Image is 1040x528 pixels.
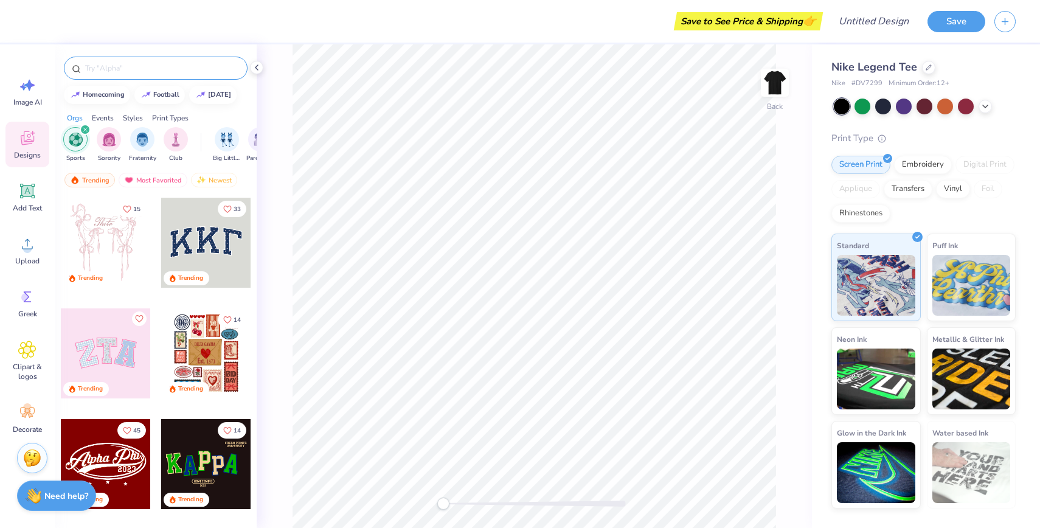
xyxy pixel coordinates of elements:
button: Like [117,201,146,217]
img: newest.gif [196,176,206,184]
button: [DATE] [189,86,237,104]
div: Foil [974,180,1002,198]
img: Parent's Weekend Image [254,133,268,147]
button: football [134,86,185,104]
span: # DV7299 [851,78,882,89]
img: Club Image [169,133,182,147]
div: Digital Print [955,156,1014,174]
div: Orgs [67,113,83,123]
span: Nike [831,78,845,89]
div: Trending [178,384,203,394]
span: 14 [234,317,241,323]
span: Puff Ink [932,239,958,252]
div: Trending [78,274,103,283]
div: Print Types [152,113,189,123]
span: Water based Ink [932,426,988,439]
span: Glow in the Dark Ink [837,426,906,439]
span: Image AI [13,97,42,107]
div: filter for Sorority [97,127,121,163]
div: Embroidery [894,156,952,174]
img: Standard [837,255,915,316]
div: Events [92,113,114,123]
img: Puff Ink [932,255,1011,316]
div: Accessibility label [437,498,449,510]
img: Big Little Reveal Image [220,133,234,147]
span: Designs [14,150,41,160]
div: filter for Fraternity [129,127,156,163]
div: Applique [831,180,880,198]
span: 👉 [803,13,816,28]
span: Fraternity [129,154,156,163]
div: halloween [208,91,231,98]
button: Like [218,311,246,328]
button: Like [218,201,246,217]
span: Upload [15,256,40,266]
div: Trending [178,495,203,504]
button: filter button [164,127,188,163]
span: 45 [133,428,140,434]
button: Save [927,11,985,32]
img: Back [763,71,787,95]
button: homecoming [64,86,130,104]
button: filter button [63,127,88,163]
img: Sorority Image [102,133,116,147]
div: Print Type [831,131,1016,145]
span: 15 [133,206,140,212]
span: Big Little Reveal [213,154,241,163]
span: Sorority [98,154,120,163]
span: Standard [837,239,869,252]
img: Neon Ink [837,349,915,409]
div: Rhinestones [831,204,890,223]
img: Water based Ink [932,442,1011,503]
img: trend_line.gif [71,91,80,99]
span: Decorate [13,425,42,434]
input: Untitled Design [829,9,918,33]
img: Metallic & Glitter Ink [932,349,1011,409]
div: Newest [191,173,237,187]
span: Parent's Weekend [246,154,274,163]
span: Minimum Order: 12 + [889,78,949,89]
div: Save to See Price & Shipping [677,12,820,30]
button: Like [132,311,147,326]
img: most_fav.gif [124,176,134,184]
button: filter button [246,127,274,163]
span: Clipart & logos [7,362,47,381]
div: Screen Print [831,156,890,174]
span: Metallic & Glitter Ink [932,333,1004,346]
div: homecoming [83,91,125,98]
div: filter for Club [164,127,188,163]
div: Back [767,101,783,112]
img: Glow in the Dark Ink [837,442,915,503]
div: Trending [64,173,115,187]
strong: Need help? [44,490,88,502]
span: Add Text [13,203,42,213]
div: Most Favorited [119,173,187,187]
input: Try "Alpha" [84,62,240,74]
span: Sports [66,154,85,163]
button: Like [117,422,146,439]
div: Trending [78,384,103,394]
div: Vinyl [936,180,970,198]
button: filter button [129,127,156,163]
div: filter for Sports [63,127,88,163]
div: filter for Big Little Reveal [213,127,241,163]
div: filter for Parent's Weekend [246,127,274,163]
div: Transfers [884,180,932,198]
img: trend_line.gif [196,91,206,99]
span: Club [169,154,182,163]
button: filter button [97,127,121,163]
img: trending.gif [70,176,80,184]
img: Sports Image [69,133,83,147]
div: Styles [123,113,143,123]
span: 33 [234,206,241,212]
button: filter button [213,127,241,163]
div: football [153,91,179,98]
span: 14 [234,428,241,434]
span: Nike Legend Tee [831,60,917,74]
button: Like [218,422,246,439]
img: trend_line.gif [141,91,151,99]
div: Trending [178,274,203,283]
span: Greek [18,309,37,319]
img: Fraternity Image [136,133,149,147]
span: Neon Ink [837,333,867,346]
